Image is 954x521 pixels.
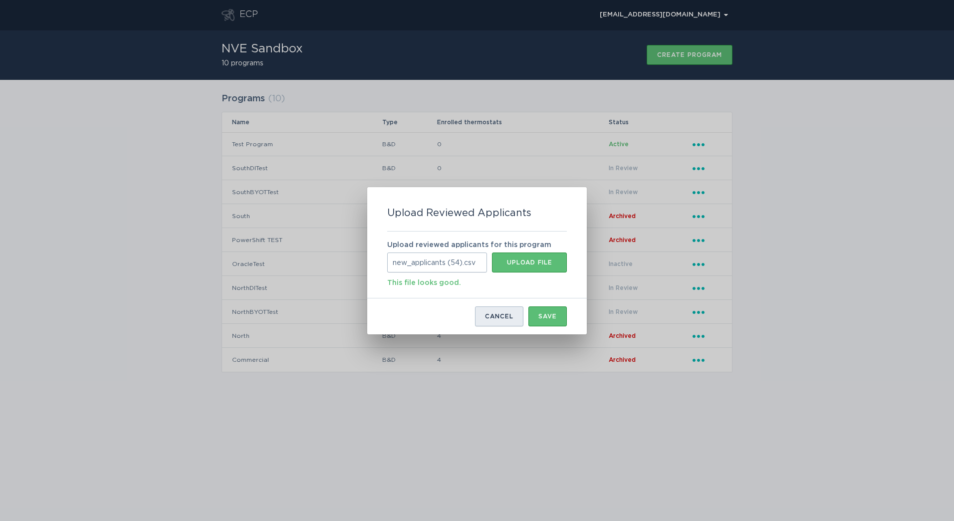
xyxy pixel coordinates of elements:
div: Upload file [497,260,562,265]
button: Cancel [475,306,523,326]
div: Upload Program Applicants [367,187,587,334]
label: Upload reviewed applicants for this program [387,242,551,249]
button: Save [528,306,567,326]
div: new_applicants (54).csv [387,253,487,272]
div: Save [538,313,557,319]
button: new_applicants (54).csv [492,253,567,272]
h2: Upload Reviewed Applicants [387,207,531,219]
div: This file looks good. [387,272,567,288]
div: Cancel [485,313,513,319]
